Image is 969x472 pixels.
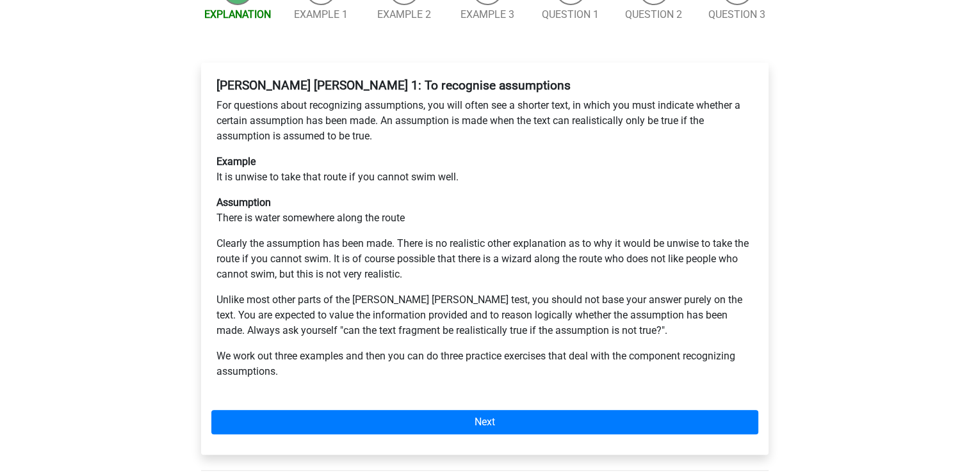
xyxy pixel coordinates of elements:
[542,8,599,20] a: Question 1
[216,154,753,185] p: It is unwise to take that route if you cannot swim well.
[460,8,514,20] a: Example 3
[204,8,271,20] a: Explanation
[216,155,256,168] b: Example
[216,236,753,282] p: Clearly the assumption has been made. There is no realistic other explanation as to why it would ...
[216,292,753,338] p: Unlike most other parts of the [PERSON_NAME] [PERSON_NAME] test, you should not base your answer ...
[211,410,758,434] a: Next
[216,195,753,226] p: There is water somewhere along the route
[216,98,753,144] p: For questions about recognizing assumptions, you will often see a shorter text, in which you must...
[377,8,431,20] a: Example 2
[625,8,682,20] a: Question 2
[216,349,753,379] p: We work out three examples and then you can do three practice exercises that deal with the compon...
[708,8,765,20] a: Question 3
[216,78,571,93] b: [PERSON_NAME] [PERSON_NAME] 1: To recognise assumptions
[216,196,271,208] b: Assumption
[294,8,348,20] a: Example 1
